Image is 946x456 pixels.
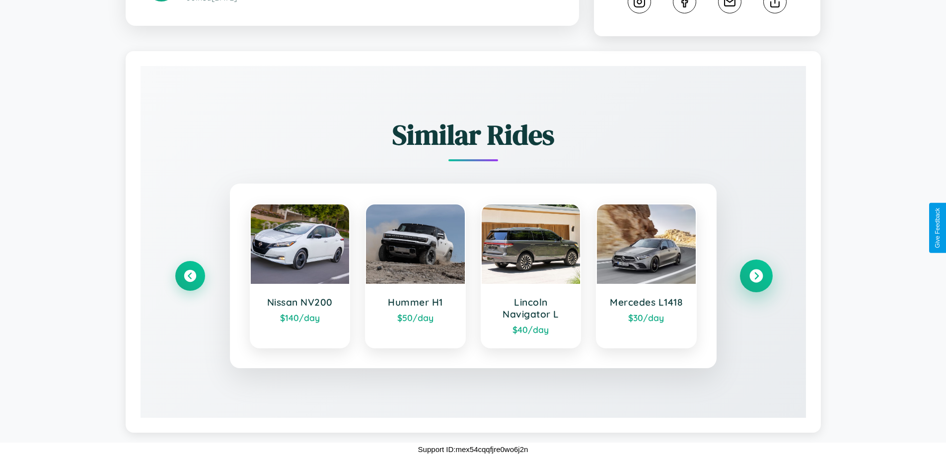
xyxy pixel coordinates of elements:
h2: Similar Rides [175,116,771,154]
p: Support ID: mex54cqqfjre0wo6j2n [418,443,528,456]
a: Lincoln Navigator L$40/day [481,203,582,348]
div: $ 50 /day [376,312,455,323]
div: $ 140 /day [261,312,340,323]
div: $ 30 /day [607,312,686,323]
a: Nissan NV200$140/day [250,203,351,348]
h3: Hummer H1 [376,296,455,308]
h3: Lincoln Navigator L [492,296,571,320]
a: Hummer H1$50/day [365,203,466,348]
h3: Mercedes L1418 [607,296,686,308]
div: Give Feedback [934,208,941,248]
h3: Nissan NV200 [261,296,340,308]
div: $ 40 /day [492,324,571,335]
a: Mercedes L1418$30/day [596,203,697,348]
